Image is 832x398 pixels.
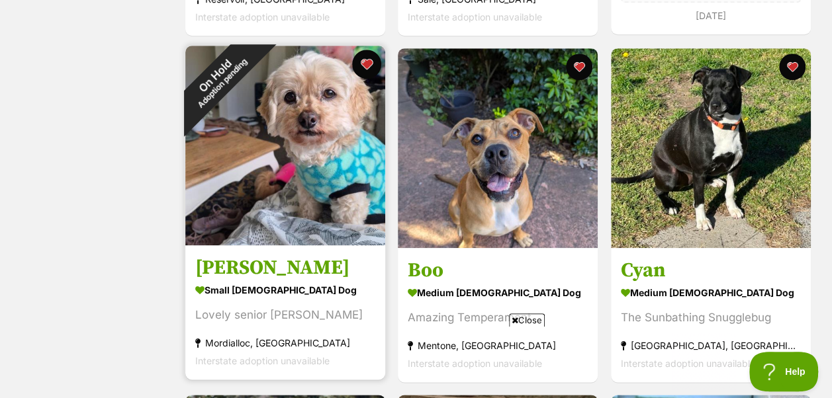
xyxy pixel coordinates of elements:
div: [DATE] [621,7,801,25]
div: On Hold [160,20,276,136]
span: Adoption pending [196,56,249,109]
span: Interstate adoption unavailable [195,11,330,22]
span: Close [509,313,545,327]
div: small [DEMOGRAPHIC_DATA] Dog [195,280,375,299]
button: favourite [352,50,381,79]
a: Boo medium [DEMOGRAPHIC_DATA] Dog Amazing Temperament Mentone, [GEOGRAPHIC_DATA] Interstate adopt... [398,248,598,382]
img: Boo [398,48,598,248]
iframe: Advertisement [95,332,737,391]
div: Amazing Temperament [408,309,588,327]
h3: Cyan [621,258,801,283]
span: Interstate adoption unavailable [408,11,542,22]
h3: Boo [408,258,588,283]
a: On HoldAdoption pending [185,235,385,249]
div: medium [DEMOGRAPHIC_DATA] Dog [621,283,801,302]
iframe: Help Scout Beacon - Open [749,352,819,391]
a: Cyan medium [DEMOGRAPHIC_DATA] Dog The Sunbathing Snugglebug [GEOGRAPHIC_DATA], [GEOGRAPHIC_DATA]... [611,248,811,382]
img: Lola Silvanus [185,46,385,245]
div: [GEOGRAPHIC_DATA], [GEOGRAPHIC_DATA] [621,337,801,354]
h3: [PERSON_NAME] [195,255,375,280]
button: favourite [779,54,806,80]
div: medium [DEMOGRAPHIC_DATA] Dog [408,283,588,302]
a: [PERSON_NAME] small [DEMOGRAPHIC_DATA] Dog Lovely senior [PERSON_NAME] Mordialloc, [GEOGRAPHIC_DA... [185,245,385,379]
button: favourite [567,54,593,80]
div: The Sunbathing Snugglebug [621,309,801,327]
div: Lovely senior [PERSON_NAME] [195,306,375,324]
img: Cyan [611,48,811,248]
